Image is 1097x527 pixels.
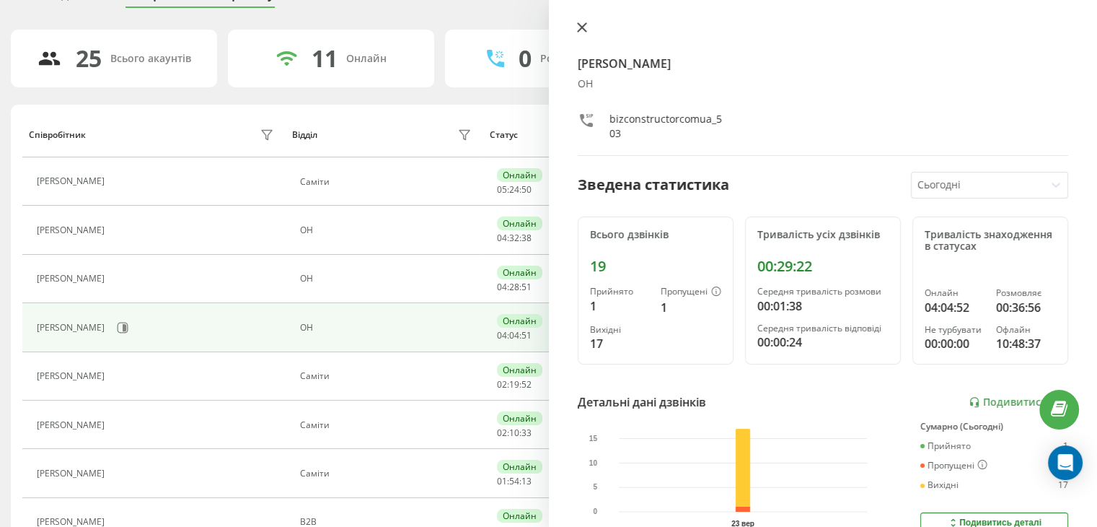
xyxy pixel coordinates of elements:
span: 10 [509,427,519,439]
div: Саміти [300,469,475,479]
div: Середня тривалість відповіді [757,323,889,334]
span: 33 [521,427,532,439]
div: Детальні дані дзвінків [578,393,706,411]
div: Онлайн [497,411,542,425]
div: [PERSON_NAME] [37,469,108,479]
div: 25 [76,45,102,72]
text: 0 [593,508,597,515]
div: Співробітник [29,130,86,140]
div: : : [497,380,532,390]
span: 32 [509,232,519,244]
span: 51 [521,329,532,341]
div: 00:00:24 [757,334,889,351]
div: : : [497,233,532,243]
div: : : [497,476,532,487]
span: 52 [521,378,532,391]
div: Тривалість усіх дзвінків [757,229,889,241]
div: 1 [661,299,721,316]
div: Вихідні [590,325,649,335]
span: 04 [497,329,507,341]
div: ОН [300,225,475,235]
div: 00:01:38 [757,297,889,315]
div: 10:48:37 [996,335,1056,352]
div: Онлайн [497,509,542,523]
div: Онлайн [497,460,542,474]
span: 38 [521,232,532,244]
div: : : [497,428,532,438]
div: 17 [590,335,649,352]
div: Саміти [300,371,475,381]
div: Саміти [300,420,475,430]
div: 17 [1058,480,1068,490]
div: Зведена статистика [578,174,729,196]
div: Офлайн [996,325,1056,335]
div: Розмовляє [996,288,1056,298]
div: Сумарно (Сьогодні) [920,422,1068,432]
text: 10 [589,459,597,467]
span: 28 [509,281,519,293]
div: ОН [300,323,475,333]
div: 19 [590,258,721,275]
span: 02 [497,378,507,391]
div: Онлайн [497,314,542,328]
span: 13 [521,475,532,487]
div: ОН [300,274,475,284]
div: Прийнято [920,441,971,451]
div: [PERSON_NAME] [37,323,108,333]
div: Онлайн [346,53,387,65]
span: 51 [521,281,532,293]
div: Середня тривалість розмови [757,287,889,297]
div: Пропущені [920,460,987,471]
div: [PERSON_NAME] [37,371,108,381]
div: Розмовляють [540,53,610,65]
div: Вихідні [920,480,959,490]
div: Онлайн [497,217,542,230]
span: 54 [509,475,519,487]
div: В2В [300,517,475,527]
div: Прийнято [590,287,649,297]
div: Статус [490,130,518,140]
div: Тривалість знаходження в статусах [925,229,1056,253]
div: Всього дзвінків [590,229,721,241]
span: 04 [509,329,519,341]
div: [PERSON_NAME] [37,176,108,186]
a: Подивитись звіт [969,396,1068,409]
span: 04 [497,281,507,293]
span: 02 [497,427,507,439]
div: Саміти [300,177,475,187]
span: 05 [497,183,507,196]
span: 24 [509,183,519,196]
text: 15 [589,435,597,443]
div: Open Intercom Messenger [1048,445,1083,480]
div: : : [497,282,532,292]
div: Не турбувати [925,325,984,335]
div: 11 [312,45,338,72]
div: Онлайн [497,363,542,377]
div: Пропущені [661,287,721,298]
span: 50 [521,183,532,196]
div: 00:36:56 [996,299,1056,316]
div: 0 [519,45,532,72]
div: Онлайн [925,288,984,298]
div: 04:04:52 [925,299,984,316]
div: Онлайн [497,266,542,279]
div: 1 [1063,441,1068,451]
div: [PERSON_NAME] [37,274,108,284]
div: 00:29:22 [757,258,889,275]
div: 00:00:00 [925,335,984,352]
div: Відділ [292,130,317,140]
div: bizconstructorcomua_503 [609,112,722,141]
div: : : [497,185,532,195]
div: [PERSON_NAME] [37,517,108,527]
div: : : [497,331,532,341]
div: [PERSON_NAME] [37,420,108,430]
span: 01 [497,475,507,487]
div: Онлайн [497,168,542,182]
div: Всього акаунтів [110,53,191,65]
div: 1 [590,297,649,315]
div: [PERSON_NAME] [37,225,108,235]
h4: [PERSON_NAME] [578,55,1069,72]
span: 04 [497,232,507,244]
text: 5 [593,483,597,491]
span: 19 [509,378,519,391]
